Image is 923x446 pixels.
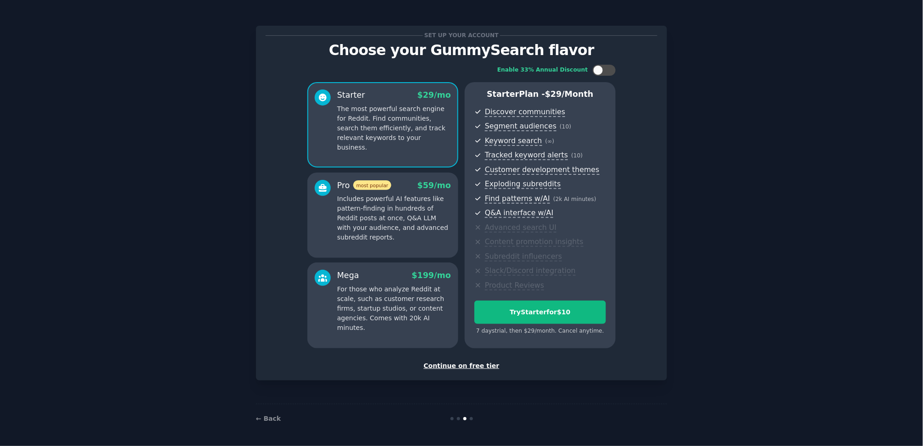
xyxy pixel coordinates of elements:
[485,266,576,276] span: Slack/Discord integration
[256,415,281,422] a: ← Back
[474,327,606,335] div: 7 days trial, then $ 29 /month . Cancel anytime.
[485,237,584,247] span: Content promotion insights
[485,136,542,146] span: Keyword search
[337,270,359,281] div: Mega
[266,361,657,371] div: Continue on free tier
[337,194,451,242] p: Includes powerful AI features like pattern-finding in hundreds of Reddit posts at once, Q&A LLM w...
[485,252,562,262] span: Subreddit influencers
[266,42,657,58] p: Choose your GummySearch flavor
[571,152,583,159] span: ( 10 )
[337,180,391,191] div: Pro
[485,165,600,175] span: Customer development themes
[474,301,606,324] button: TryStarterfor$10
[337,104,451,152] p: The most powerful search engine for Reddit. Find communities, search them efficiently, and track ...
[337,284,451,333] p: For those who analyze Reddit at scale, such as customer research firms, startup studios, or conte...
[485,208,553,218] span: Q&A interface w/AI
[417,181,451,190] span: $ 59 /mo
[423,31,500,40] span: Set up your account
[337,89,365,101] div: Starter
[545,138,555,145] span: ( ∞ )
[485,194,550,204] span: Find patterns w/AI
[553,196,596,202] span: ( 2k AI minutes )
[485,223,556,233] span: Advanced search UI
[417,90,451,100] span: $ 29 /mo
[497,66,588,74] div: Enable 33% Annual Discount
[545,89,594,99] span: $ 29 /month
[412,271,451,280] span: $ 199 /mo
[485,179,561,189] span: Exploding subreddits
[485,107,565,117] span: Discover communities
[485,151,568,160] span: Tracked keyword alerts
[353,180,392,190] span: most popular
[485,122,556,131] span: Segment audiences
[475,307,606,317] div: Try Starter for $10
[485,281,544,290] span: Product Reviews
[560,123,571,130] span: ( 10 )
[474,89,606,100] p: Starter Plan -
